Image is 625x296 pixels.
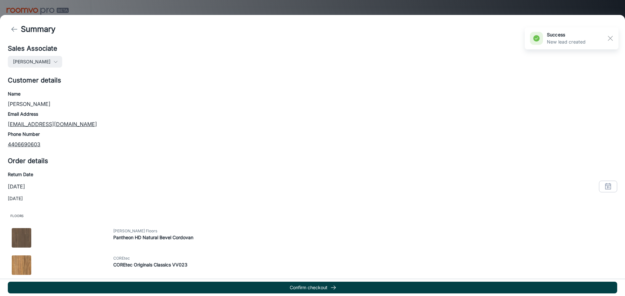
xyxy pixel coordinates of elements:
[8,121,97,127] a: [EMAIL_ADDRESS][DOMAIN_NAME]
[113,228,618,234] span: [PERSON_NAME] Floors
[8,56,62,68] button: [PERSON_NAME]
[12,228,31,248] img: Pantheon HD Natural Bevel Cordovan
[8,210,617,222] span: Floors
[8,100,617,108] p: [PERSON_NAME]
[8,90,617,97] h6: Name
[8,156,617,166] h5: Order details
[8,171,617,178] h6: Return Date
[8,131,617,138] h6: Phone Number
[8,23,21,36] button: back
[113,255,618,261] span: COREtec
[113,234,618,241] h6: Pantheon HD Natural Bevel Cordovan
[547,38,586,45] p: New lead created
[12,255,31,275] img: COREtec Originals Classics VV023
[8,44,57,53] h5: Sales Associate
[8,195,617,202] p: [DATE]
[8,183,25,190] p: [DATE]
[8,75,617,85] h5: Customer details
[8,282,617,293] button: Confirm checkout
[547,31,586,38] h6: success
[8,141,40,148] a: 4406690603
[21,23,55,35] h4: Summary
[113,261,618,268] h6: COREtec Originals Classics VV023
[8,110,617,118] h6: Email Address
